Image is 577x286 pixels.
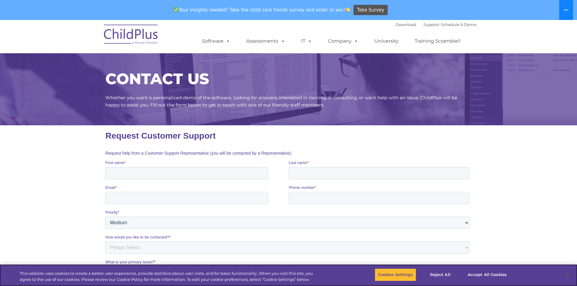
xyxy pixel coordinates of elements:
a: Download [396,22,416,27]
a: Software [196,35,236,47]
button: Reject All [421,268,459,281]
a: Take Survey [353,5,388,15]
a: Support [423,22,439,27]
button: Close [561,268,574,281]
a: Company [322,35,364,47]
a: IT [295,35,318,47]
a: University [368,35,405,47]
span: Take Survey [357,5,384,15]
div: This website uses cookies to create a better user experience, provide statistics about user visit... [20,271,317,282]
button: Accept All Cookies [464,268,510,281]
span: CONTACT US [105,70,209,88]
img: ChildPlus by Procare Solutions [101,20,161,51]
a: Schedule A Demo [441,22,476,27]
span: Whether you want a personalized demo of the software, looking for answers, interested in training... [105,95,457,108]
font: | [396,22,476,27]
a: Assessments [240,35,291,47]
a: Training Scramble!! [409,35,466,47]
button: Cookies Settings [375,268,416,281]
